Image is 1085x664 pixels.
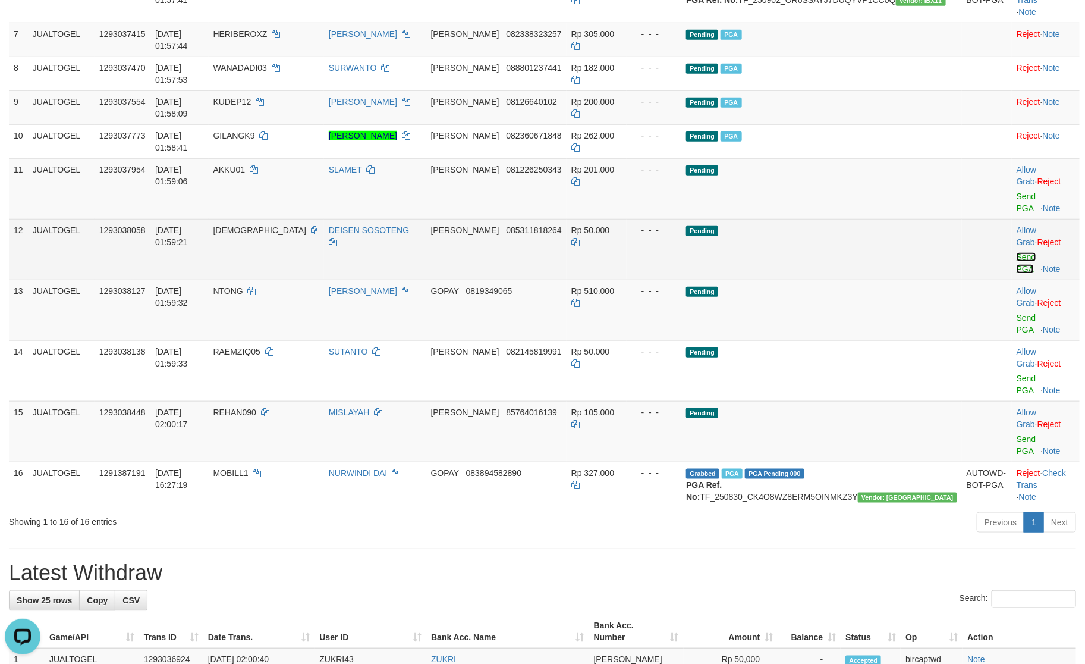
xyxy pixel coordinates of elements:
[5,5,40,40] button: Open LiveChat chat widget
[426,615,589,649] th: Bank Acc. Name: activate to sort column ascending
[1043,203,1061,213] a: Note
[99,165,146,174] span: 1293037954
[213,63,268,73] span: WANADADI03
[506,165,561,174] span: Copy 081226250343 to clipboard
[745,469,804,479] span: PGA Pending
[329,286,397,296] a: [PERSON_NAME]
[329,165,362,174] a: SLAMET
[571,63,614,73] span: Rp 182.000
[329,468,388,478] a: NURWINDI DAI
[213,468,249,478] span: MOBILL1
[1012,124,1080,158] td: ·
[1017,374,1036,395] a: Send PGA
[571,225,610,235] span: Rp 50.000
[431,165,499,174] span: [PERSON_NAME]
[506,63,561,73] span: Copy 088801237441 to clipboard
[1043,325,1061,334] a: Note
[28,219,95,280] td: JUALTOGEL
[841,615,901,649] th: Status: activate to sort column ascending
[1017,225,1036,247] a: Allow Grab
[631,96,677,108] div: - - -
[686,226,718,236] span: Pending
[431,63,499,73] span: [PERSON_NAME]
[431,97,499,107] span: [PERSON_NAME]
[1017,165,1036,186] a: Allow Grab
[1017,347,1036,368] a: Allow Grab
[28,401,95,462] td: JUALTOGEL
[1037,237,1061,247] a: Reject
[155,347,188,368] span: [DATE] 01:59:33
[28,340,95,401] td: JUALTOGEL
[9,23,28,57] td: 7
[9,340,28,401] td: 14
[115,590,147,610] a: CSV
[99,286,146,296] span: 1293038127
[17,596,72,605] span: Show 25 rows
[1017,131,1040,140] a: Reject
[28,90,95,124] td: JUALTOGEL
[155,408,188,429] span: [DATE] 02:00:17
[1017,286,1036,308] a: Allow Grab
[506,131,561,140] span: Copy 082360671848 to clipboard
[571,97,614,107] span: Rp 200.000
[1043,97,1061,107] a: Note
[686,30,718,40] span: Pending
[1012,158,1080,219] td: ·
[571,165,614,174] span: Rp 201.000
[1043,264,1061,274] a: Note
[1017,29,1040,39] a: Reject
[1037,177,1061,186] a: Reject
[9,511,443,528] div: Showing 1 to 16 of 16 entries
[1017,347,1037,368] span: ·
[213,131,255,140] span: GILANGK9
[329,408,370,417] a: MISLAYAH
[155,97,188,118] span: [DATE] 01:58:09
[431,131,499,140] span: [PERSON_NAME]
[155,131,188,152] span: [DATE] 01:58:41
[506,225,561,235] span: Copy 085311818264 to clipboard
[1012,340,1080,401] td: ·
[99,63,146,73] span: 1293037470
[1012,280,1080,340] td: ·
[329,347,368,356] a: SUTANTO
[28,124,95,158] td: JUALTOGEL
[960,590,1076,608] label: Search:
[122,596,140,605] span: CSV
[155,63,188,84] span: [DATE] 01:57:53
[1043,386,1061,395] a: Note
[571,286,614,296] span: Rp 510.000
[155,29,188,51] span: [DATE] 01:57:44
[686,165,718,176] span: Pending
[9,90,28,124] td: 9
[963,615,1076,649] th: Action
[99,29,146,39] span: 1293037415
[79,590,115,610] a: Copy
[1024,512,1044,533] a: 1
[466,468,521,478] span: Copy 083894582890 to clipboard
[506,29,561,39] span: Copy 082338323257 to clipboard
[329,97,397,107] a: [PERSON_NAME]
[315,615,426,649] th: User ID: activate to sort column ascending
[431,286,459,296] span: GOPAY
[1019,7,1037,17] a: Note
[686,469,719,479] span: Grabbed
[858,493,957,503] span: Vendor URL: https://checkout4.1velocity.biz
[686,347,718,358] span: Pending
[1017,165,1037,186] span: ·
[9,158,28,219] td: 11
[1017,192,1036,213] a: Send PGA
[9,561,1076,585] h1: Latest Withdraw
[28,57,95,90] td: JUALTOGEL
[1012,57,1080,90] td: ·
[571,29,614,39] span: Rp 305.000
[1043,29,1061,39] a: Note
[213,286,243,296] span: NTONG
[684,615,778,649] th: Amount: activate to sort column ascending
[631,164,677,176] div: - - -
[721,64,741,74] span: Marked by bircaptwd
[571,347,610,356] span: Rp 50.000
[213,97,251,107] span: KUDEP12
[99,468,146,478] span: 1291387191
[686,480,722,502] b: PGA Ref. No:
[203,615,315,649] th: Date Trans.: activate to sort column ascending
